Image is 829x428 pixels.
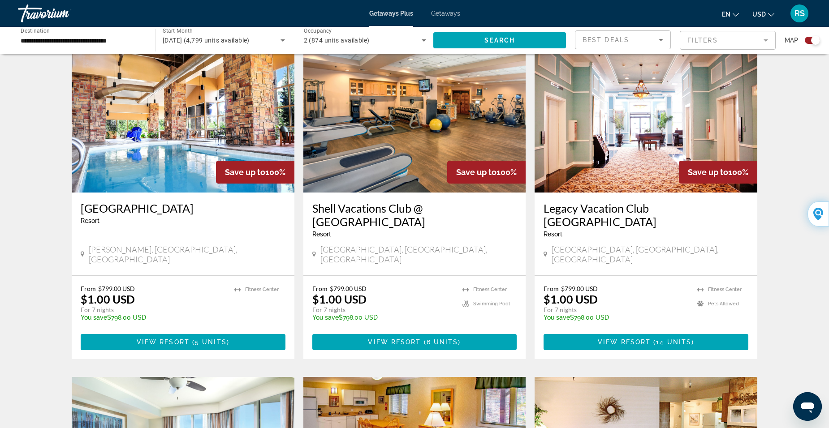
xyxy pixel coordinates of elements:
span: Swimming Pool [473,301,510,307]
img: 5446O01X.jpg [303,49,526,193]
span: Save up to [225,167,265,177]
span: From [312,285,328,292]
iframe: Button to launch messaging window [793,392,822,421]
span: View Resort [598,338,651,346]
p: For 7 nights [81,306,225,314]
span: You save [544,314,570,321]
span: 14 units [656,338,691,346]
div: 100% [216,161,294,184]
span: ( ) [421,338,461,346]
p: $1.00 USD [312,292,367,306]
p: $1.00 USD [544,292,598,306]
span: Fitness Center [473,287,507,292]
span: [DATE] (4,799 units available) [163,37,250,44]
span: en [722,11,730,18]
button: Search [433,32,566,48]
span: 6 units [427,338,458,346]
button: User Menu [788,4,811,23]
span: $799.00 USD [330,285,367,292]
img: DN92O01X.jpg [72,49,294,193]
span: Save up to [688,167,728,177]
div: 100% [447,161,526,184]
span: From [81,285,96,292]
span: You save [81,314,107,321]
a: [GEOGRAPHIC_DATA] [81,201,285,215]
a: Getaways [431,10,460,17]
span: 5 units [195,338,227,346]
a: Legacy Vacation Club [GEOGRAPHIC_DATA] [544,201,748,228]
span: [GEOGRAPHIC_DATA], [GEOGRAPHIC_DATA], [GEOGRAPHIC_DATA] [320,244,517,264]
mat-select: Sort by [583,34,663,45]
span: 2 (874 units available) [304,37,370,44]
span: View Resort [368,338,421,346]
p: For 7 nights [312,306,454,314]
p: For 7 nights [544,306,688,314]
span: [PERSON_NAME], [GEOGRAPHIC_DATA], [GEOGRAPHIC_DATA] [89,244,285,264]
span: Resort [81,217,99,224]
a: Travorium [18,2,108,25]
button: View Resort(6 units) [312,334,517,350]
a: Shell Vacations Club @ [GEOGRAPHIC_DATA] [312,201,517,228]
span: RS [794,9,805,18]
span: Map [785,34,798,47]
span: $799.00 USD [561,285,598,292]
span: Start Month [163,28,193,34]
span: $799.00 USD [98,285,135,292]
button: Change language [722,8,739,21]
span: From [544,285,559,292]
span: Destination [21,27,50,34]
span: Best Deals [583,36,629,43]
span: Resort [544,231,562,238]
button: View Resort(14 units) [544,334,748,350]
span: View Resort [137,338,190,346]
span: [GEOGRAPHIC_DATA], [GEOGRAPHIC_DATA], [GEOGRAPHIC_DATA] [552,244,748,264]
span: You save [312,314,339,321]
p: $798.00 USD [81,314,225,321]
span: USD [752,11,766,18]
span: Occupancy [304,28,332,34]
button: View Resort(5 units) [81,334,285,350]
p: $1.00 USD [81,292,135,306]
button: Filter [680,30,776,50]
span: Save up to [456,167,497,177]
span: ( ) [651,338,694,346]
p: $798.00 USD [544,314,688,321]
img: 5181O01X.jpg [535,49,757,193]
span: Resort [312,231,331,238]
span: Fitness Center [708,287,742,292]
button: Change currency [752,8,774,21]
p: $798.00 USD [312,314,454,321]
span: ( ) [190,338,229,346]
span: Fitness Center [245,287,279,292]
a: Getaways Plus [369,10,413,17]
div: 100% [679,161,757,184]
span: Search [484,37,515,44]
span: Pets Allowed [708,301,739,307]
